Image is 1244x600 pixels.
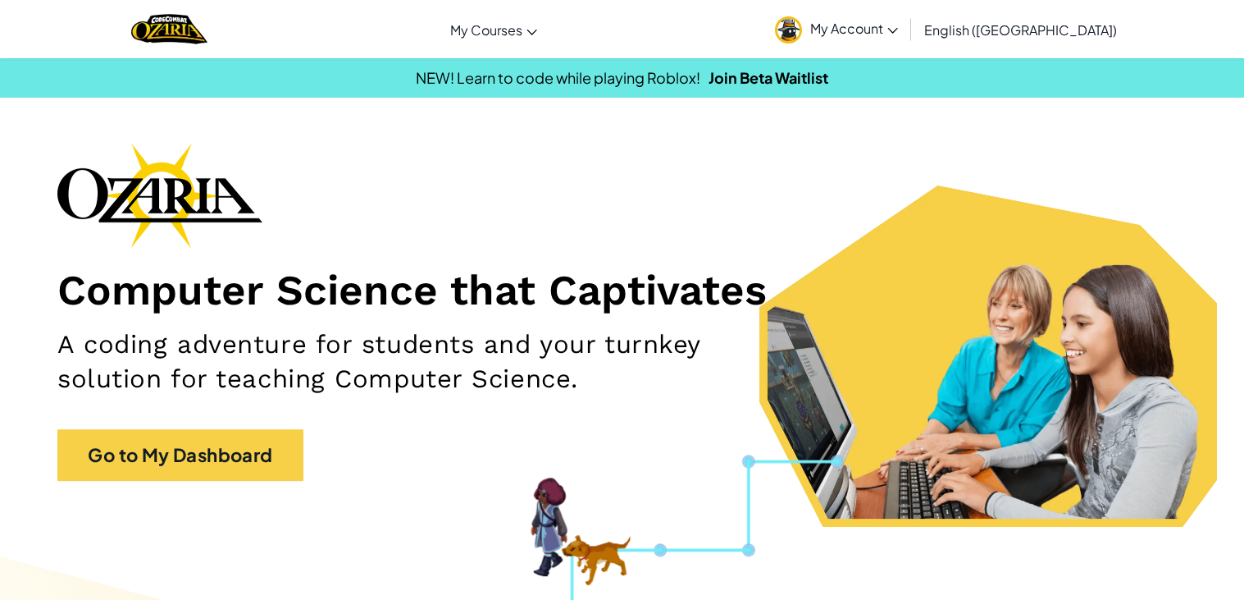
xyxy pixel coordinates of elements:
a: Ozaria by CodeCombat logo [131,12,207,46]
a: My Courses [442,7,545,52]
span: My Account [810,20,898,37]
a: English ([GEOGRAPHIC_DATA]) [916,7,1125,52]
a: Join Beta Waitlist [709,68,828,87]
a: Go to My Dashboard [57,429,303,481]
h1: Computer Science that Captivates [57,264,1187,315]
img: Ozaria branding logo [57,143,262,248]
span: My Courses [450,21,522,39]
img: avatar [775,16,802,44]
span: English ([GEOGRAPHIC_DATA]) [924,21,1117,39]
span: NEW! Learn to code while playing Roblox! [416,68,700,87]
img: Home [131,12,207,46]
a: My Account [767,3,906,55]
h2: A coding adventure for students and your turnkey solution for teaching Computer Science. [57,327,814,396]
